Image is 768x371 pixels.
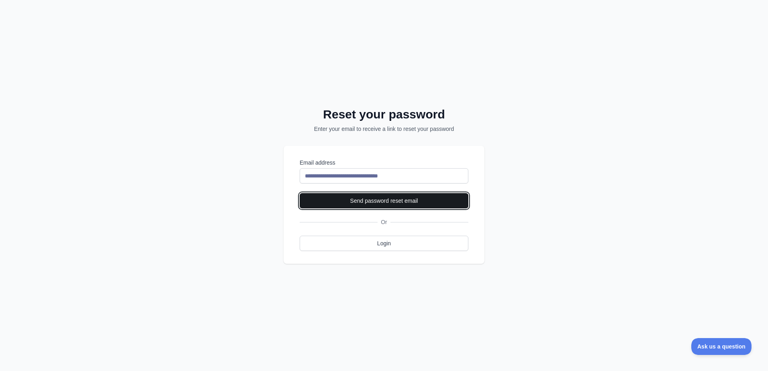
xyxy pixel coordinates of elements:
[300,236,468,251] a: Login
[294,125,474,133] p: Enter your email to receive a link to reset your password
[691,338,752,355] iframe: Toggle Customer Support
[378,218,390,226] span: Or
[300,193,468,208] button: Send password reset email
[294,107,474,122] h2: Reset your password
[300,159,468,167] label: Email address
